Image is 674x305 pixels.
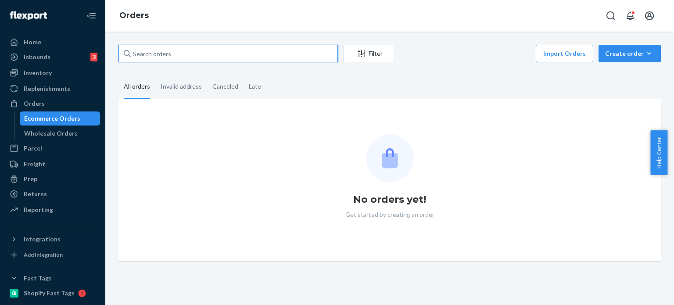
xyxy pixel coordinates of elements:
div: Fast Tags [24,274,52,283]
a: Replenishments [5,82,100,96]
a: Reporting [5,203,100,217]
a: Returns [5,187,100,201]
div: 3 [90,53,97,61]
div: Parcel [24,144,42,153]
button: Open Search Box [602,7,620,25]
div: Filter [344,49,394,58]
div: Inventory [24,68,52,77]
div: Prep [24,175,37,183]
a: Inbounds3 [5,50,100,64]
button: Open notifications [621,7,639,25]
div: Reporting [24,205,53,214]
div: Ecommerce Orders [24,114,80,123]
a: Orders [5,97,100,111]
div: Create order [605,49,654,58]
a: Home [5,35,100,49]
div: Replenishments [24,84,70,93]
div: Canceled [212,75,238,98]
img: Empty list [366,134,414,182]
p: Get started by creating an order [345,210,434,219]
a: Freight [5,157,100,171]
button: Open account menu [641,7,658,25]
ol: breadcrumbs [112,3,156,29]
div: Add Integration [24,251,63,258]
div: Returns [24,190,47,198]
button: Help Center [650,130,667,175]
a: Wholesale Orders [20,126,100,140]
div: All orders [124,75,150,99]
button: Close Navigation [82,7,100,25]
img: Flexport logo [10,11,47,20]
div: Freight [24,160,45,169]
a: Inventory [5,66,100,80]
a: Add Integration [5,250,100,260]
button: Fast Tags [5,271,100,285]
div: Invalid address [161,75,202,98]
button: Import Orders [536,45,593,62]
div: Late [249,75,261,98]
div: Orders [24,99,45,108]
div: Integrations [24,235,61,244]
div: Wholesale Orders [24,129,78,138]
button: Filter [343,45,394,62]
button: Integrations [5,232,100,246]
h1: No orders yet! [353,193,426,207]
div: Shopify Fast Tags [24,289,75,298]
div: Inbounds [24,53,50,61]
a: Shopify Fast Tags [5,286,100,300]
a: Orders [119,11,149,20]
a: Ecommerce Orders [20,111,100,126]
a: Parcel [5,141,100,155]
a: Prep [5,172,100,186]
input: Search orders [118,45,338,62]
div: Home [24,38,41,47]
button: Create order [599,45,661,62]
